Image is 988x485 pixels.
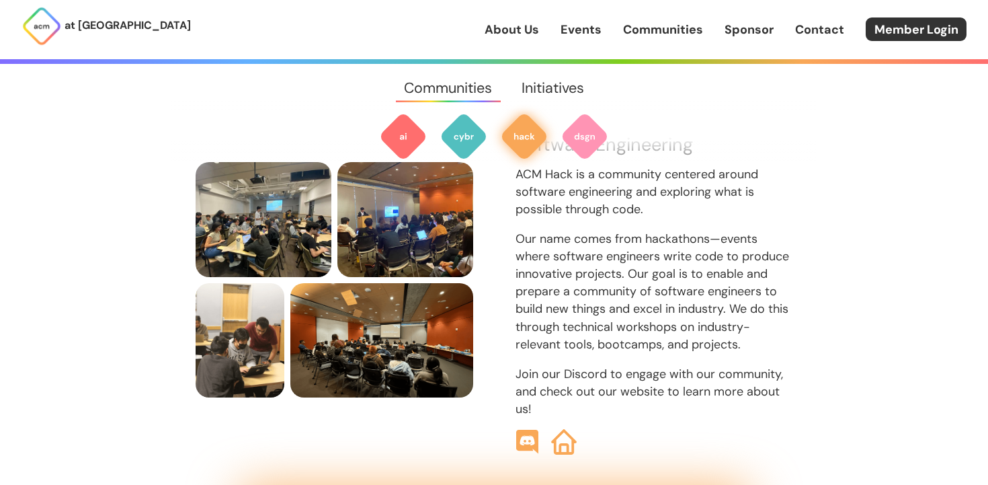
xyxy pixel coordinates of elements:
a: Member Login [866,17,966,41]
p: at [GEOGRAPHIC_DATA] [65,17,191,34]
a: Initiatives [507,64,598,112]
p: Our name comes from hackathons—events where software engineers write code to produce innovative p... [516,230,793,353]
a: at [GEOGRAPHIC_DATA] [22,6,191,46]
img: members locking in at a Hack workshop [196,162,331,277]
img: ACM Design [561,112,609,161]
a: Contact [795,21,844,38]
img: ACM Hack president Nikhil helps someone at a Hack Event [196,283,284,398]
img: members watch presentation at a Hack Event [337,162,473,277]
img: members consider what their project responsibilities and technologies are at a Hack Event [290,283,473,398]
img: ACM AI [379,112,427,161]
a: About Us [485,21,539,38]
img: ACM Logo [22,6,62,46]
a: Events [561,21,602,38]
p: ACM Hack is a community centered around software engineering and exploring what is possible throu... [516,165,793,218]
img: ACM Hack [500,112,548,161]
img: ACM Hack Discord [516,430,540,454]
img: ACM Hack Website [551,429,577,455]
p: Join our Discord to engage with our community, and check out our website to learn more about us! [516,365,793,418]
img: ACM Cyber [440,112,488,161]
a: Sponsor [725,21,774,38]
a: Communities [390,64,507,112]
a: Communities [623,21,703,38]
